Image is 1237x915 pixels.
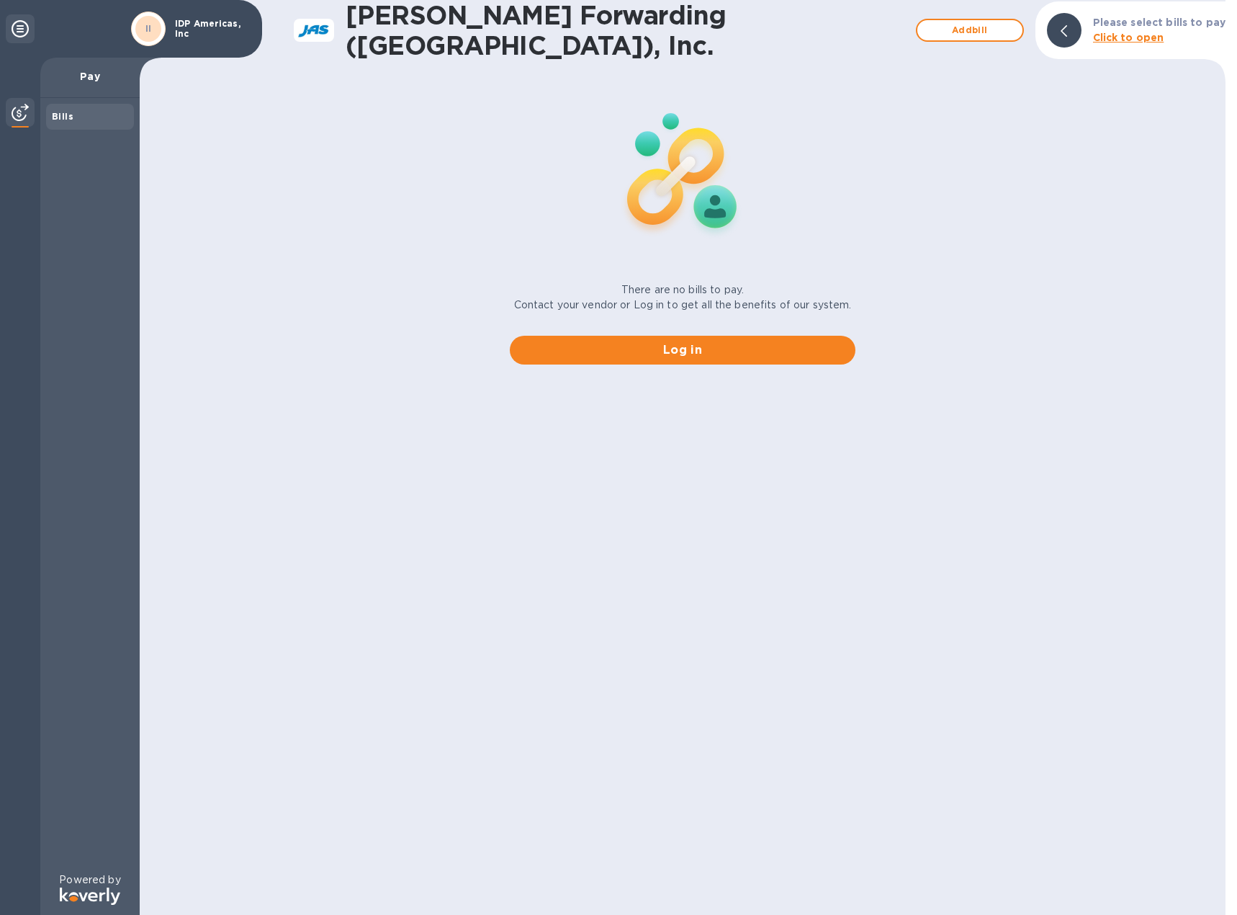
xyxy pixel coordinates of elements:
p: Pay [52,69,128,84]
span: Log in [521,342,844,359]
button: Addbill [916,19,1024,42]
img: Logo [60,888,120,905]
b: Please select bills to pay [1093,17,1225,28]
b: Click to open [1093,32,1164,43]
p: Powered by [59,872,120,888]
button: Log in [510,336,855,365]
span: Add bill [929,22,1011,39]
p: There are no bills to pay. Contact your vendor or Log in to get all the benefits of our system. [514,282,852,313]
b: Bills [52,111,73,122]
b: II [145,23,152,34]
p: IDP Americas, Inc [175,19,247,39]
